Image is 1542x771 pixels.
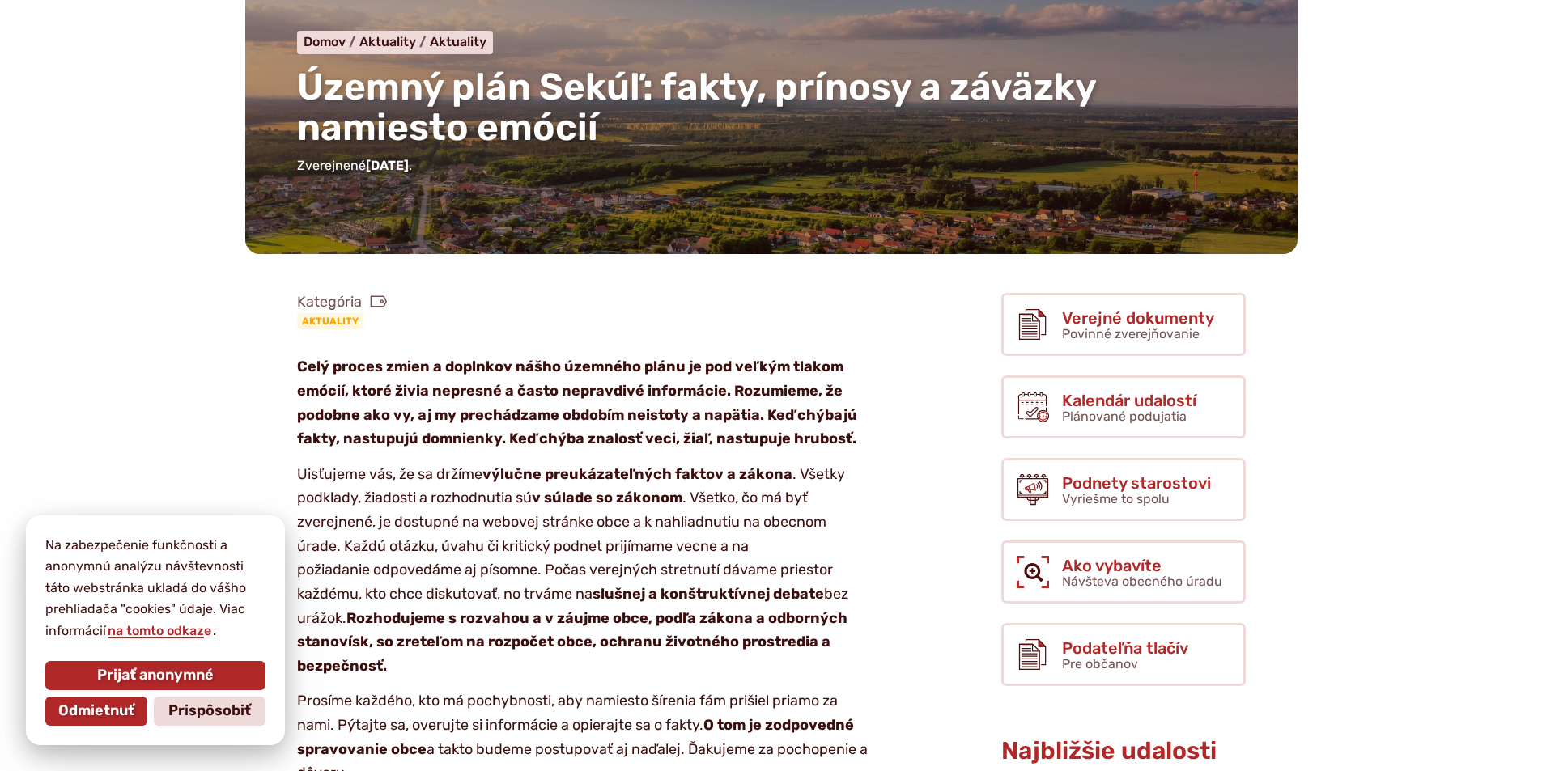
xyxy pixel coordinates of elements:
[297,65,1096,150] span: Územný plán Sekúľ: fakty, prínosy a záväzky namiesto emócií
[1001,375,1246,438] a: Kalendár udalostí Plánované podujatia
[297,313,363,329] a: Aktuality
[359,34,416,49] span: Aktuality
[482,465,792,483] strong: výlučne preukázateľných faktov a zákona
[532,489,682,506] strong: v súlade so zákonom
[45,697,147,726] button: Odmietnuť
[168,702,251,720] span: Prispôsobiť
[97,667,214,684] span: Prijať anonymné
[45,661,265,690] button: Prijať anonymné
[297,609,847,675] strong: Rozhodujeme s rozvahou a v záujme obce, podľa zákona a odborných stanovísk, so zreteľom na rozpoč...
[366,158,409,173] span: [DATE]
[1062,409,1187,424] span: Plánované podujatia
[1062,309,1214,327] span: Verejné dokumenty
[593,585,824,603] strong: slušnej a konštruktívnej debate
[297,358,857,447] strong: Celý proces zmien a doplnkov nášho územného plánu je pod veľkým tlakom emócií, ktoré živia nepres...
[1062,574,1222,589] span: Návšteva obecného úradu
[1062,474,1211,492] span: Podnety starostovi
[1062,392,1196,409] span: Kalendár udalostí
[1001,293,1246,356] a: Verejné dokumenty Povinné zverejňovanie
[1062,491,1170,506] span: Vyriešme to spolu
[1062,639,1188,657] span: Podateľňa tlačív
[1001,540,1246,604] a: Ako vybavíte Návšteva obecného úradu
[1001,623,1246,686] a: Podateľňa tlačív Pre občanov
[45,535,265,642] p: Na zabezpečenie funkčnosti a anonymnú analýzu návštevnosti táto webstránka ukladá do vášho prehli...
[1062,557,1222,574] span: Ako vybavíte
[1062,656,1138,671] span: Pre občanov
[304,34,359,49] a: Domov
[359,34,430,49] a: Aktuality
[1062,326,1200,341] span: Povinné zverejňovanie
[297,716,854,758] strong: O tom je zodpovedné spravovanie obce
[106,623,213,638] a: na tomto odkaze
[304,34,346,49] span: Domov
[58,702,134,720] span: Odmietnuť
[1001,738,1246,765] h3: Najbližšie udalosti
[297,463,872,679] p: Uisťujeme vás, že sa držíme . Všetky podklady, žiadosti a rozhodnutia sú . Všetko, čo má byť zver...
[297,293,388,311] span: Kategória
[430,34,486,49] a: Aktuality
[154,697,265,726] button: Prispôsobiť
[297,155,1246,176] p: Zverejnené .
[1001,458,1246,521] a: Podnety starostovi Vyriešme to spolu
